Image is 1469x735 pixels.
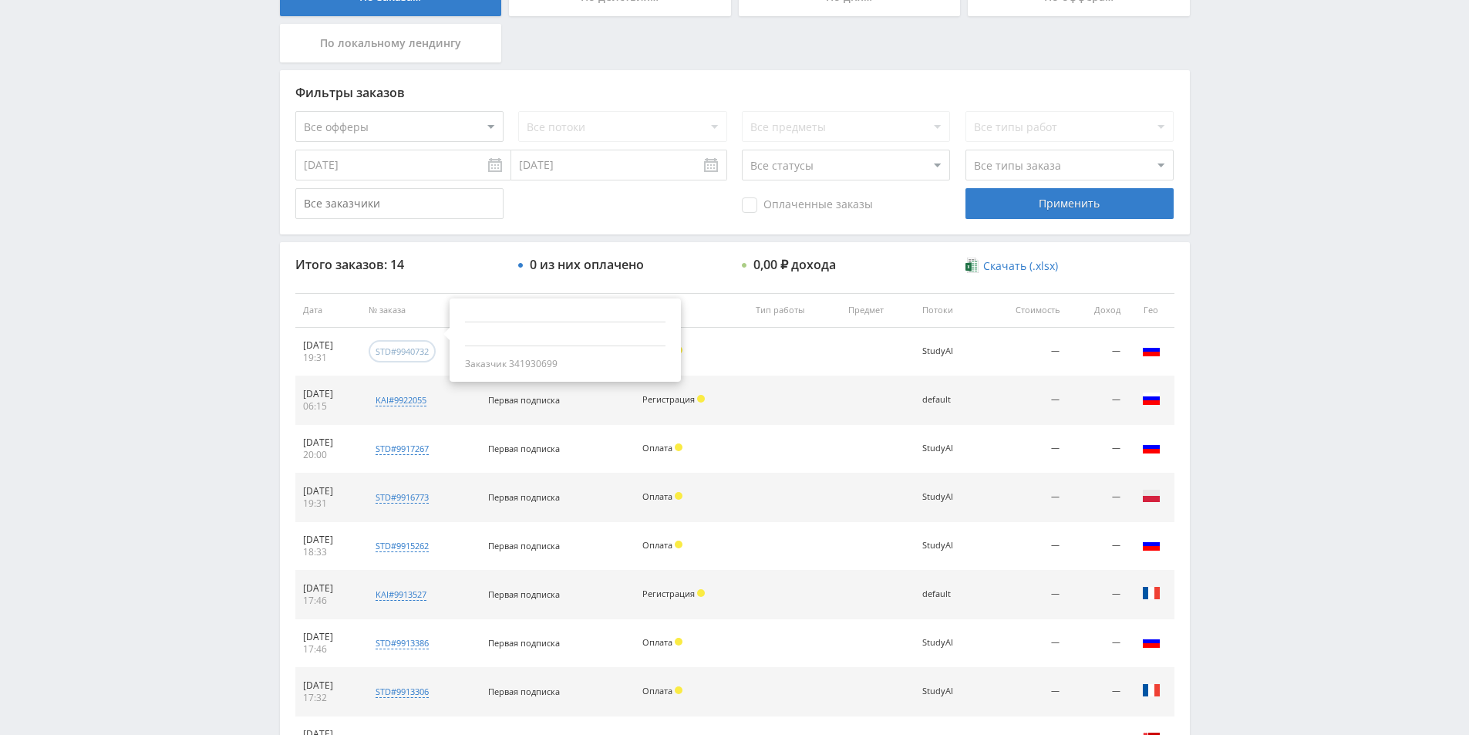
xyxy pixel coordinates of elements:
[1142,438,1161,457] img: rus.png
[303,643,354,656] div: 17:46
[922,346,974,356] div: StudyAI
[303,437,354,449] div: [DATE]
[922,395,974,405] div: default
[303,352,354,364] div: 19:31
[295,86,1174,99] div: Фильтры заказов
[982,522,1068,571] td: —
[642,685,672,696] span: Оплата
[642,539,672,551] span: Оплата
[488,443,560,454] span: Первая подписка
[642,491,672,502] span: Оплата
[1067,571,1127,619] td: —
[982,425,1068,474] td: —
[376,346,429,357] div: std#9940732
[1142,632,1161,651] img: rus.png
[1067,668,1127,716] td: —
[1067,474,1127,522] td: —
[982,328,1068,376] td: —
[1142,341,1161,359] img: rus.png
[376,588,426,601] div: kai#9913527
[753,258,836,271] div: 0,00 ₽ дохода
[303,400,354,413] div: 06:15
[1067,522,1127,571] td: —
[1142,584,1161,602] img: fra.png
[488,540,560,551] span: Первая подписка
[1067,425,1127,474] td: —
[675,686,682,694] span: Холд
[1067,328,1127,376] td: —
[376,443,429,455] div: std#9917267
[965,188,1174,219] div: Применить
[635,293,747,328] th: Статус
[675,492,682,500] span: Холд
[922,541,974,551] div: StudyAI
[303,497,354,510] div: 19:31
[742,197,873,213] span: Оплаченные заказы
[982,474,1068,522] td: —
[1142,681,1161,700] img: fra.png
[922,638,974,648] div: StudyAI
[295,258,504,271] div: Итого заказов: 14
[303,485,354,497] div: [DATE]
[488,394,560,406] span: Первая подписка
[465,358,665,370] div: Заказчик 341930699
[303,388,354,400] div: [DATE]
[697,589,705,597] span: Холд
[982,293,1068,328] th: Стоимость
[922,443,974,453] div: StudyAI
[1067,293,1127,328] th: Доход
[480,293,635,328] th: Тип заказа
[303,339,354,352] div: [DATE]
[983,260,1058,272] span: Скачать (.xlsx)
[303,692,354,704] div: 17:32
[1142,487,1161,505] img: pol.png
[303,534,354,546] div: [DATE]
[982,376,1068,425] td: —
[303,546,354,558] div: 18:33
[675,638,682,646] span: Холд
[965,258,979,273] img: xlsx
[922,686,974,696] div: StudyAI
[915,293,982,328] th: Потоки
[303,582,354,595] div: [DATE]
[675,541,682,548] span: Холд
[376,394,426,406] div: kai#9922055
[488,637,560,649] span: Первая подписка
[922,492,974,502] div: StudyAI
[642,442,672,453] span: Оплата
[376,540,429,552] div: std#9915262
[488,491,560,503] span: Первая подписка
[922,589,974,599] div: default
[303,449,354,461] div: 20:00
[982,571,1068,619] td: —
[488,588,560,600] span: Первая подписка
[303,631,354,643] div: [DATE]
[488,686,560,697] span: Первая подписка
[982,668,1068,716] td: —
[303,679,354,692] div: [DATE]
[642,588,695,599] span: Регистрация
[982,619,1068,668] td: —
[361,293,480,328] th: № заказа
[376,686,429,698] div: std#9913306
[530,258,644,271] div: 0 из них оплачено
[841,293,915,328] th: Предмет
[675,443,682,451] span: Холд
[965,258,1058,274] a: Скачать (.xlsx)
[295,293,362,328] th: Дата
[1067,619,1127,668] td: —
[1142,389,1161,408] img: rus.png
[1067,376,1127,425] td: —
[748,293,841,328] th: Тип работы
[642,393,695,405] span: Регистрация
[376,491,429,504] div: std#9916773
[280,24,502,62] div: По локальному лендингу
[1128,293,1174,328] th: Гео
[295,188,504,219] input: Все заказчики
[697,395,705,403] span: Холд
[1142,535,1161,554] img: rus.png
[376,637,429,649] div: std#9913386
[303,595,354,607] div: 17:46
[642,636,672,648] span: Оплата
